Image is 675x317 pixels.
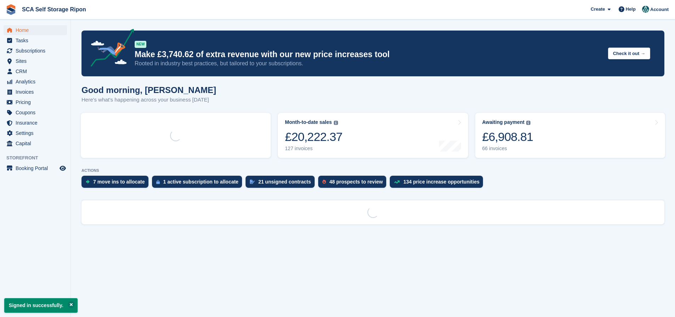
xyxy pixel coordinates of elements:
div: Awaiting payment [482,119,525,125]
a: Preview store [58,164,67,173]
a: menu [4,97,67,107]
span: Storefront [6,154,71,162]
a: menu [4,128,67,138]
div: NEW [135,41,146,48]
span: Insurance [16,118,58,128]
span: Tasks [16,35,58,45]
a: menu [4,87,67,97]
span: Create [591,6,605,13]
div: Month-to-date sales [285,119,332,125]
img: prospect-51fa495bee0391a8d652442698ab0144808aea92771e9ea1ae160a38d050c398.svg [322,180,326,184]
a: 48 prospects to review [318,176,390,191]
p: Rooted in industry best practices, but tailored to your subscriptions. [135,60,602,67]
a: menu [4,118,67,128]
div: 66 invoices [482,146,533,152]
span: Account [650,6,669,13]
span: Invoices [16,87,58,97]
button: Check it out → [608,48,650,59]
img: price-adjustments-announcement-icon-8257ccfd72463d97f412b2fc003d46551f7dbcb40ab6d574587a9cd5c0d94... [85,29,134,69]
img: contract_signature_icon-13c848040528278c33f63329250d36e43548de30e8caae1d1a13099fd9432cc5.svg [250,180,255,184]
img: stora-icon-8386f47178a22dfd0bd8f6a31ec36ba5ce8667c1dd55bd0f319d3a0aa187defe.svg [6,4,16,15]
div: 134 price increase opportunities [403,179,479,185]
span: Booking Portal [16,163,58,173]
span: Home [16,25,58,35]
a: Awaiting payment £6,908.81 66 invoices [475,113,665,158]
span: Coupons [16,108,58,117]
span: CRM [16,66,58,76]
div: £6,908.81 [482,130,533,144]
div: 21 unsigned contracts [258,179,311,185]
p: Make £3,740.62 of extra revenue with our new price increases tool [135,49,602,60]
p: Signed in successfully. [4,298,78,313]
img: icon-info-grey-7440780725fd019a000dd9b08b2336e03edf1995a4989e88bcd33f0948082b44.svg [526,121,530,125]
span: Sites [16,56,58,66]
span: Subscriptions [16,46,58,56]
a: menu [4,56,67,66]
div: £20,222.37 [285,130,342,144]
p: Here's what's happening across your business [DATE] [81,96,216,104]
img: price_increase_opportunities-93ffe204e8149a01c8c9dc8f82e8f89637d9d84a8eef4429ea346261dce0b2c0.svg [394,180,400,184]
a: menu [4,163,67,173]
img: icon-info-grey-7440780725fd019a000dd9b08b2336e03edf1995a4989e88bcd33f0948082b44.svg [334,121,338,125]
a: 1 active subscription to allocate [152,176,246,191]
a: menu [4,46,67,56]
div: 7 move ins to allocate [93,179,145,185]
a: menu [4,35,67,45]
img: active_subscription_to_allocate_icon-d502201f5373d7db506a760aba3b589e785aa758c864c3986d89f69b8ff3... [156,180,160,184]
span: Pricing [16,97,58,107]
a: menu [4,138,67,148]
a: menu [4,25,67,35]
a: menu [4,108,67,117]
div: 48 prospects to review [330,179,383,185]
div: 127 invoices [285,146,342,152]
a: 134 price increase opportunities [390,176,486,191]
span: Settings [16,128,58,138]
img: Bethany Bloodworth [642,6,649,13]
img: move_ins_to_allocate_icon-fdf77a2bb77ea45bf5b3d319d69a93e2d87916cf1d5bf7949dd705db3b84f3ca.svg [86,180,90,184]
a: 7 move ins to allocate [81,176,152,191]
span: Analytics [16,77,58,87]
span: Help [626,6,636,13]
a: SCA Self Storage Ripon [19,4,89,15]
p: ACTIONS [81,168,664,173]
a: Month-to-date sales £20,222.37 127 invoices [278,113,468,158]
span: Capital [16,138,58,148]
div: 1 active subscription to allocate [163,179,238,185]
a: 21 unsigned contracts [246,176,318,191]
h1: Good morning, [PERSON_NAME] [81,85,216,95]
a: menu [4,66,67,76]
a: menu [4,77,67,87]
